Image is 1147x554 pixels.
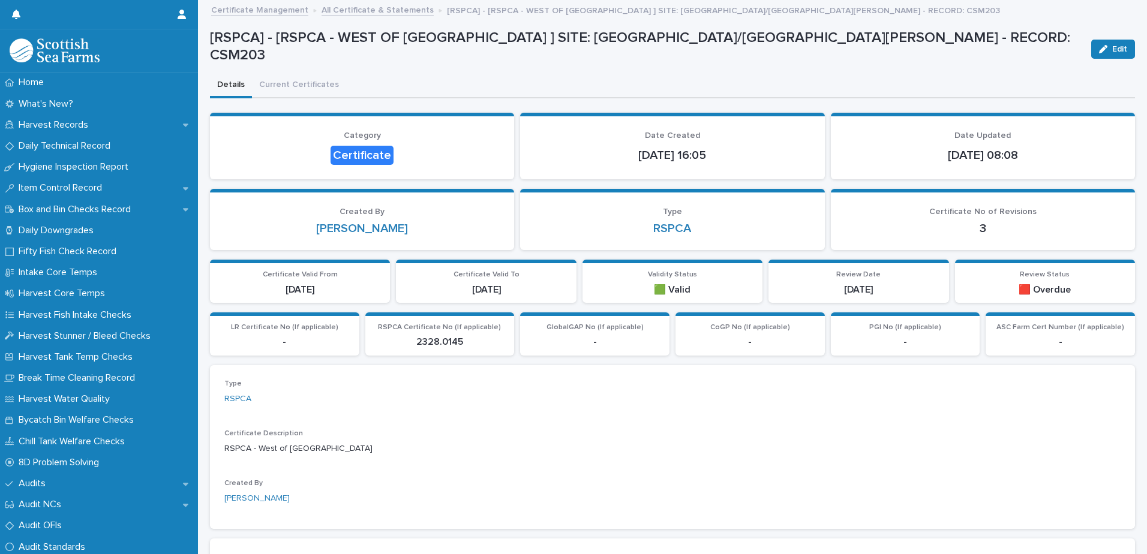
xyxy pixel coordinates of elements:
p: [DATE] [217,284,383,296]
p: - [217,336,352,348]
span: PGI No (If applicable) [869,324,941,331]
span: Certificate Description [224,430,303,437]
p: Harvest Fish Intake Checks [14,309,141,321]
div: Certificate [331,146,394,165]
p: Bycatch Bin Welfare Checks [14,414,143,426]
p: [DATE] [776,284,941,296]
p: 8D Problem Solving [14,457,109,468]
p: 🟩 Valid [590,284,755,296]
p: What's New? [14,98,83,110]
a: [PERSON_NAME] [224,492,290,505]
button: Edit [1091,40,1135,59]
p: 3 [845,221,1121,236]
span: Certificate No of Revisions [929,207,1037,216]
span: Validity Status [648,271,697,278]
p: Harvest Tank Temp Checks [14,351,142,363]
p: Audits [14,478,55,489]
p: Audit Standards [14,541,95,553]
p: 2328.0145 [373,336,508,348]
p: - [993,336,1128,348]
span: Date Created [645,131,700,140]
a: [PERSON_NAME] [316,221,408,236]
p: Daily Downgrades [14,225,103,236]
span: Category [344,131,381,140]
span: Created By [224,480,263,487]
span: RSPCA Certificate No (If applicable) [378,324,501,331]
span: GlobalGAP No (If applicable) [547,324,644,331]
p: Chill Tank Welfare Checks [14,436,134,447]
p: Home [14,77,53,88]
span: Edit [1112,45,1127,53]
p: Break Time Cleaning Record [14,372,145,384]
p: Audit OFIs [14,520,71,531]
p: Intake Core Temps [14,267,107,278]
span: Type [663,207,682,216]
a: Certificate Management [211,2,308,16]
p: Harvest Core Temps [14,288,115,299]
p: RSPCA - West of [GEOGRAPHIC_DATA] [224,442,1121,455]
p: [DATE] 16:05 [535,148,810,162]
p: 🟥 Overdue [962,284,1128,296]
a: All Certificate & Statements [322,2,434,16]
span: Review Date [836,271,881,278]
p: [RSPCA] - [RSPCA - WEST OF [GEOGRAPHIC_DATA] ] SITE: [GEOGRAPHIC_DATA]/[GEOGRAPHIC_DATA][PERSON_N... [210,29,1082,64]
p: Hygiene Inspection Report [14,161,138,173]
span: Date Updated [954,131,1011,140]
span: Certificate Valid From [263,271,338,278]
p: [DATE] 08:08 [845,148,1121,162]
p: Harvest Water Quality [14,393,119,405]
p: Daily Technical Record [14,140,120,152]
span: Review Status [1020,271,1070,278]
span: Created By [340,207,385,216]
p: Box and Bin Checks Record [14,204,140,215]
p: - [527,336,662,348]
span: Certificate Valid To [454,271,520,278]
p: Harvest Stunner / Bleed Checks [14,330,160,342]
p: [DATE] [403,284,569,296]
p: Fifty Fish Check Record [14,246,126,257]
button: Current Certificates [252,73,346,98]
img: mMrefqRFQpe26GRNOUkG [10,38,100,62]
p: [RSPCA] - [RSPCA - WEST OF [GEOGRAPHIC_DATA] ] SITE: [GEOGRAPHIC_DATA]/[GEOGRAPHIC_DATA][PERSON_N... [447,3,1000,16]
button: Details [210,73,252,98]
p: - [838,336,973,348]
p: - [683,336,818,348]
p: Item Control Record [14,182,112,194]
span: LR Certificate No (If applicable) [231,324,338,331]
p: Harvest Records [14,119,98,131]
a: RSPCA [653,221,691,236]
a: RSPCA [224,393,251,405]
span: CoGP No (If applicable) [710,324,790,331]
span: Type [224,380,242,387]
p: Audit NCs [14,499,71,510]
span: ASC Farm Cert Number (If applicable) [996,324,1124,331]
